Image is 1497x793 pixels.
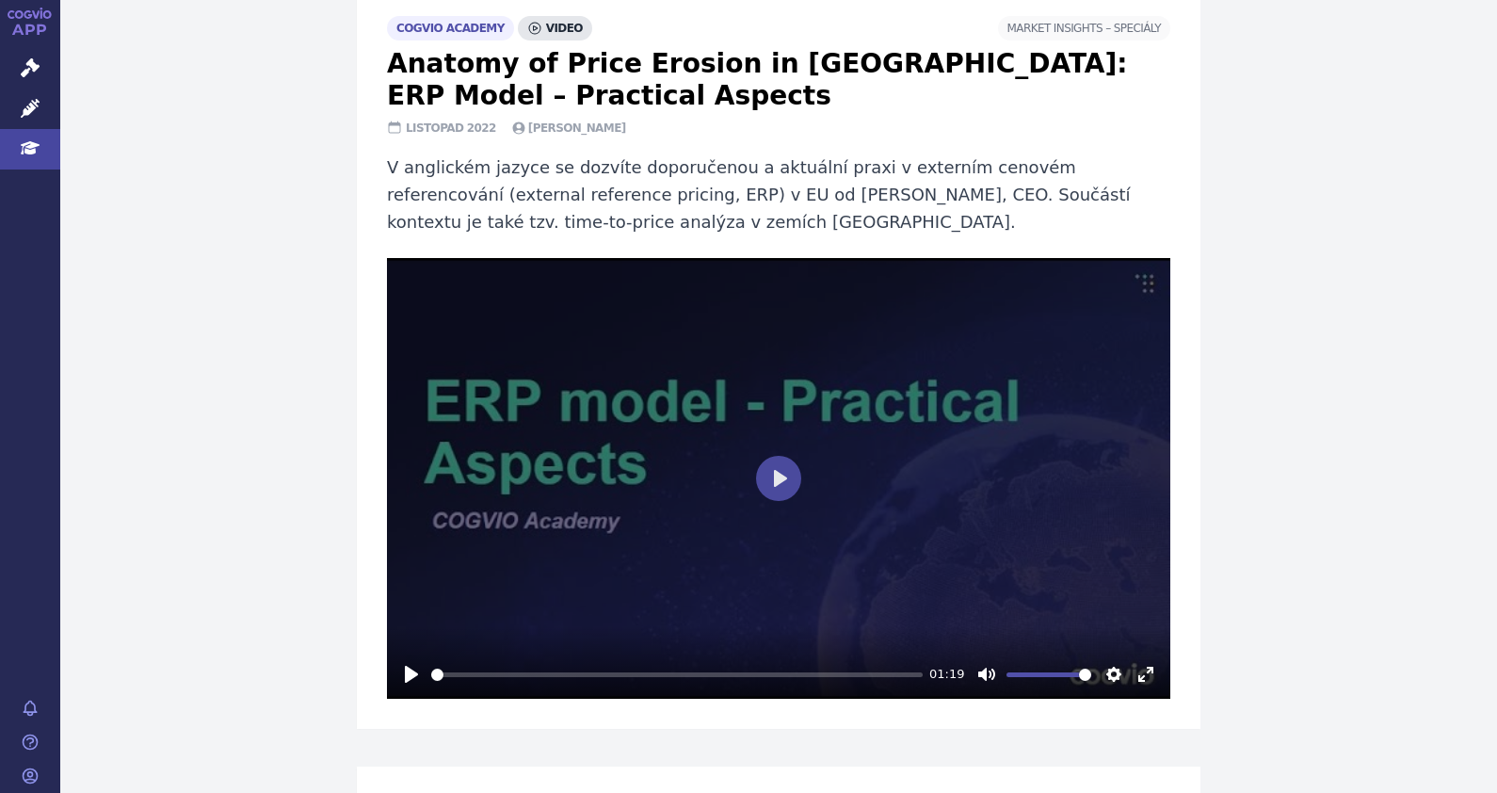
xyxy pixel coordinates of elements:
span: video [518,16,592,40]
span: cogvio academy [387,16,514,40]
span: [PERSON_NAME] [511,120,626,137]
div: Current time [925,664,969,685]
button: Play, Anatomy of Price Erosion in Europe: ERP Model – Practical Aspects [396,659,427,689]
p: V anglickém jazyce se dozvíte doporučenou a aktuální praxi v externím cenovém referencování (exte... [387,154,1170,236]
button: Play, Anatomy of Price Erosion in Europe: ERP Model – Practical Aspects [756,456,801,501]
input: Volume [1006,666,1091,684]
input: Seek [431,666,923,684]
span: Market Insights –⁠ Speciály [998,16,1170,40]
span: listopad 2022 [387,120,496,137]
span: Anatomy of Price Erosion in [GEOGRAPHIC_DATA]: ERP Model – Practical Aspects [387,48,1128,111]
